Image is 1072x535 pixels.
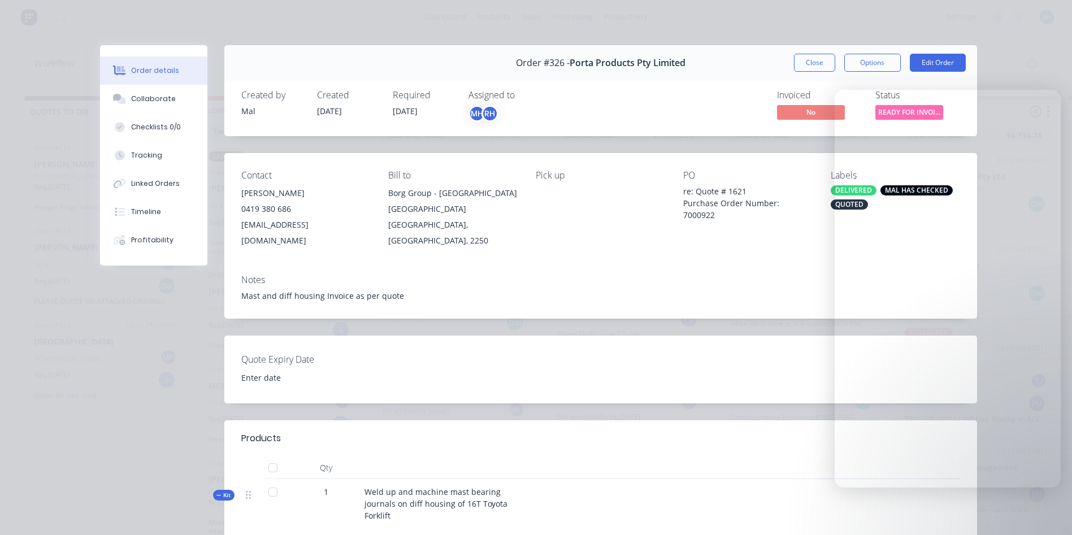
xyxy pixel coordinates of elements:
div: QUOTED [831,199,868,210]
span: Porta Products Pty Limited [570,58,685,68]
iframe: Intercom live chat [835,90,1061,488]
div: DELIVERED [831,185,876,195]
div: Qty [292,456,360,479]
div: [GEOGRAPHIC_DATA], [GEOGRAPHIC_DATA], 2250 [388,217,518,249]
div: [PERSON_NAME] [241,185,371,201]
div: PO [683,170,813,181]
span: No [777,105,845,119]
input: Enter date [233,369,374,386]
iframe: Intercom live chat [1034,497,1061,524]
div: 0419 380 686 [241,201,371,217]
div: Kit [213,490,235,501]
div: Tracking [131,150,162,160]
span: Kit [216,491,231,499]
button: Timeline [100,198,207,226]
span: Order #326 - [516,58,570,68]
div: [EMAIL_ADDRESS][DOMAIN_NAME] [241,217,371,249]
label: Quote Expiry Date [241,353,383,366]
button: MHRH [468,105,498,122]
div: [PERSON_NAME]0419 380 686[EMAIL_ADDRESS][DOMAIN_NAME] [241,185,371,249]
div: Pick up [536,170,665,181]
button: Options [844,54,901,72]
div: Checklists 0/0 [131,122,181,132]
div: MH [468,105,485,122]
button: Close [794,54,835,72]
div: Timeline [131,207,161,217]
div: Products [241,432,281,445]
button: Profitability [100,226,207,254]
div: Mast and diff housing Invoice as per quote [241,290,960,302]
div: Bill to [388,170,518,181]
div: Assigned to [468,90,581,101]
div: Mal [241,105,303,117]
div: Created by [241,90,303,101]
button: Order details [100,56,207,85]
div: Labels [831,170,960,181]
button: Linked Orders [100,169,207,198]
div: Linked Orders [131,179,180,189]
div: Profitability [131,235,173,245]
button: Tracking [100,141,207,169]
div: Order details [131,66,179,76]
span: [DATE] [393,106,418,116]
div: Created [317,90,379,101]
span: [DATE] [317,106,342,116]
button: Checklists 0/0 [100,113,207,141]
div: Required [393,90,455,101]
span: 1 [324,486,328,498]
button: Collaborate [100,85,207,113]
div: Invoiced [777,90,862,101]
div: Contact [241,170,371,181]
button: Edit Order [910,54,966,72]
div: RH [481,105,498,122]
div: Collaborate [131,94,176,104]
div: re: Quote # 1621 Purchase Order Number: 7000922 [683,185,813,221]
div: Notes [241,275,960,285]
div: Borg Group - [GEOGRAPHIC_DATA] [GEOGRAPHIC_DATA][GEOGRAPHIC_DATA], [GEOGRAPHIC_DATA], 2250 [388,185,518,249]
div: Borg Group - [GEOGRAPHIC_DATA] [GEOGRAPHIC_DATA] [388,185,518,217]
